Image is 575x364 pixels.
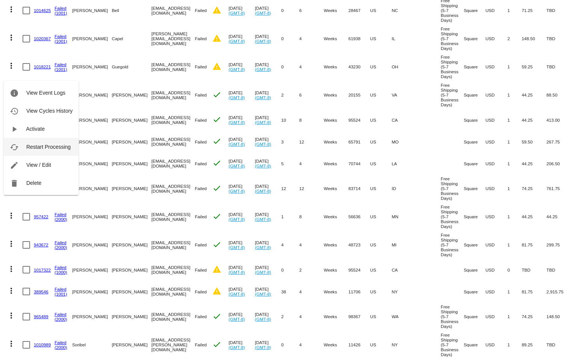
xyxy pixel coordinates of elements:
span: Restart Processing [26,144,71,150]
mat-icon: delete [10,179,19,188]
mat-icon: edit [10,161,19,170]
mat-icon: cached [10,143,19,152]
mat-icon: history [10,107,19,116]
span: Delete [26,180,41,186]
span: Activate [26,126,45,132]
mat-icon: play_arrow [10,125,19,134]
span: View Cycles History [26,108,73,114]
span: View Event Logs [26,90,65,96]
span: View / Edit [26,162,51,168]
mat-icon: info [10,89,19,98]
